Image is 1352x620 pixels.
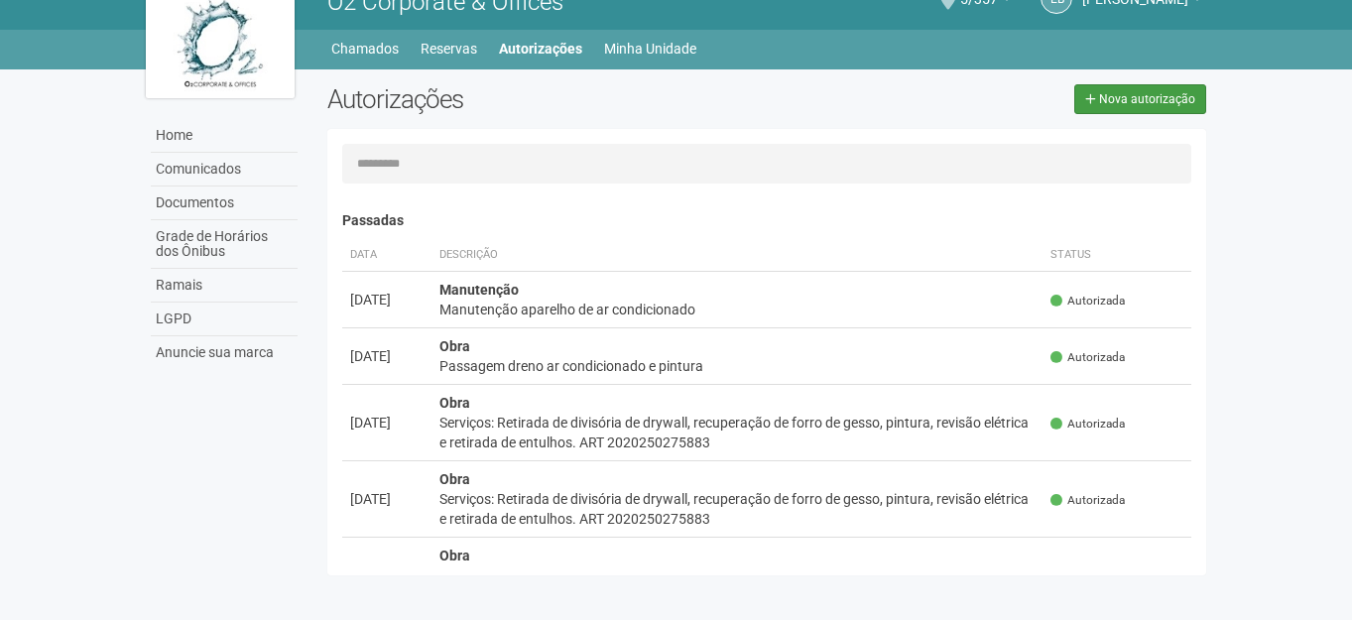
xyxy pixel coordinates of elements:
strong: Obra [439,395,470,411]
th: Data [342,239,431,272]
th: Status [1043,239,1191,272]
strong: Obra [439,548,470,563]
span: Autorizada [1050,349,1125,366]
div: [DATE] [350,413,424,433]
div: [DATE] [350,346,424,366]
div: Serviços: Retirada de divisória de drywall, recuperação de forro de gesso, pintura, revisão elétr... [439,413,1036,452]
a: Nova autorização [1074,84,1206,114]
a: Reservas [421,35,477,62]
a: Ramais [151,269,298,303]
strong: Obra [439,471,470,487]
a: Chamados [331,35,399,62]
div: [DATE] [350,290,424,310]
a: Minha Unidade [604,35,696,62]
div: Serviços: Retirada de divisória de drywall, recuperação de forro de gesso, pintura, revisão elétr... [439,489,1036,529]
div: Passagem dreno ar condicionado e pintura [439,356,1036,376]
h2: Autorizações [327,84,752,114]
a: Documentos [151,186,298,220]
span: Autorizada [1050,293,1125,310]
a: Grade de Horários dos Ônibus [151,220,298,269]
a: Home [151,119,298,153]
div: [DATE] [350,489,424,509]
th: Descrição [431,239,1044,272]
a: Anuncie sua marca [151,336,298,369]
span: Nova autorização [1099,92,1195,106]
h4: Passadas [342,213,1192,228]
a: Comunicados [151,153,298,186]
span: Autorizada [1050,492,1125,509]
div: Manutenção aparelho de ar condicionado [439,300,1036,319]
a: Autorizações [499,35,582,62]
strong: Obra [439,338,470,354]
span: Autorizada [1050,416,1125,433]
a: LGPD [151,303,298,336]
strong: Manutenção [439,282,519,298]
